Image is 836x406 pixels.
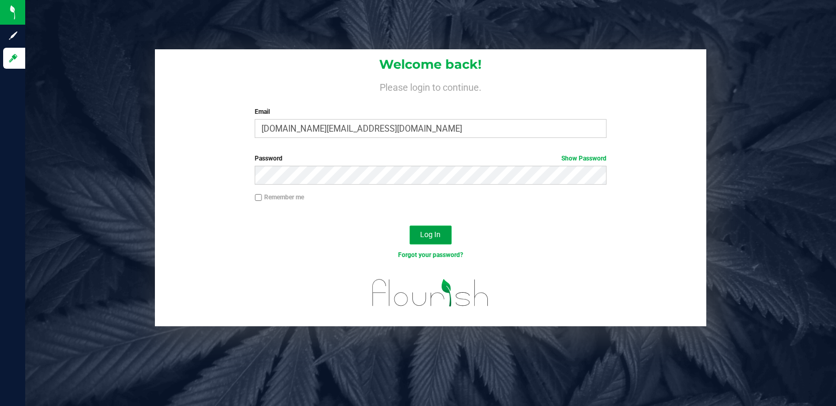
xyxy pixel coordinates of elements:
inline-svg: Log in [8,53,18,63]
img: flourish_logo.svg [362,271,499,315]
label: Remember me [255,193,304,202]
h1: Welcome back! [155,58,706,71]
span: Password [255,155,283,162]
a: Show Password [561,155,607,162]
a: Forgot your password? [398,251,463,259]
input: Remember me [255,194,262,201]
button: Log In [410,226,452,244]
inline-svg: Sign up [8,30,18,41]
label: Email [255,107,607,116]
h4: Please login to continue. [155,80,706,92]
span: Log In [420,230,441,239]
